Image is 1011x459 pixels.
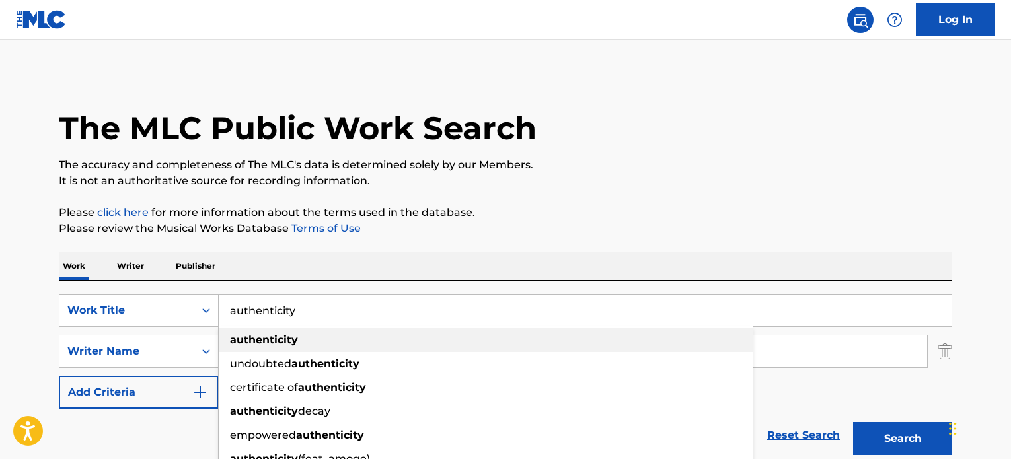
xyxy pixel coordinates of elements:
[298,405,330,417] span: decay
[59,376,219,409] button: Add Criteria
[298,381,366,394] strong: authenticity
[59,173,952,189] p: It is not an authoritative source for recording information.
[852,12,868,28] img: search
[949,409,957,448] div: Drag
[945,396,1011,459] iframe: Chat Widget
[67,302,186,318] div: Work Title
[16,10,67,29] img: MLC Logo
[59,221,952,236] p: Please review the Musical Works Database
[230,381,298,394] span: certificate of
[847,7,874,33] a: Public Search
[67,343,186,359] div: Writer Name
[881,7,908,33] div: Help
[761,421,846,450] a: Reset Search
[289,222,361,234] a: Terms of Use
[916,3,995,36] a: Log In
[230,334,298,346] strong: authenticity
[938,335,952,368] img: Delete Criterion
[97,206,149,219] a: click here
[230,405,298,417] strong: authenticity
[296,429,364,441] strong: authenticity
[59,108,537,148] h1: The MLC Public Work Search
[59,252,89,280] p: Work
[887,12,903,28] img: help
[853,422,952,455] button: Search
[291,357,359,370] strong: authenticity
[172,252,219,280] p: Publisher
[230,429,296,441] span: empowered
[192,384,208,400] img: 9d2ae6d4665cec9f34b9.svg
[230,357,291,370] span: undoubted
[59,157,952,173] p: The accuracy and completeness of The MLC's data is determined solely by our Members.
[59,205,952,221] p: Please for more information about the terms used in the database.
[113,252,148,280] p: Writer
